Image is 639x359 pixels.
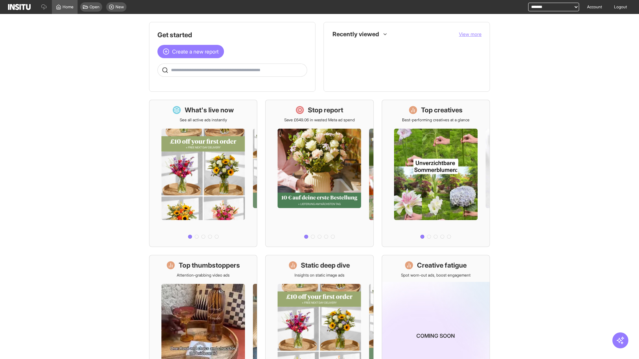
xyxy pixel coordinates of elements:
[265,100,373,247] a: Stop reportSave £649.06 in wasted Meta ad spend
[295,273,344,278] p: Insights on static image ads
[157,30,307,40] h1: Get started
[149,100,257,247] a: What's live nowSee all active ads instantly
[157,45,224,58] button: Create a new report
[346,74,476,79] span: Creative Fatigue [Beta]
[346,45,476,50] span: Top thumbstoppers
[334,58,342,66] div: Insights
[179,261,240,270] h1: Top thumbstoppers
[334,44,342,52] div: Insights
[8,4,31,10] img: Logo
[177,273,230,278] p: Attention-grabbing video ads
[90,4,100,10] span: Open
[346,45,382,50] span: Top thumbstoppers
[172,48,219,56] span: Create a new report
[346,60,376,65] span: Static Deep Dive
[421,105,463,115] h1: Top creatives
[115,4,124,10] span: New
[308,105,343,115] h1: Stop report
[382,100,490,247] a: Top creativesBest-performing creatives at a glance
[459,31,482,37] span: View more
[180,117,227,123] p: See all active ads instantly
[334,73,342,81] div: Insights
[185,105,234,115] h1: What's live now
[284,117,355,123] p: Save £649.06 in wasted Meta ad spend
[346,60,476,65] span: Static Deep Dive
[402,117,470,123] p: Best-performing creatives at a glance
[459,31,482,38] button: View more
[346,74,388,79] span: Creative Fatigue [Beta]
[63,4,74,10] span: Home
[301,261,350,270] h1: Static deep dive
